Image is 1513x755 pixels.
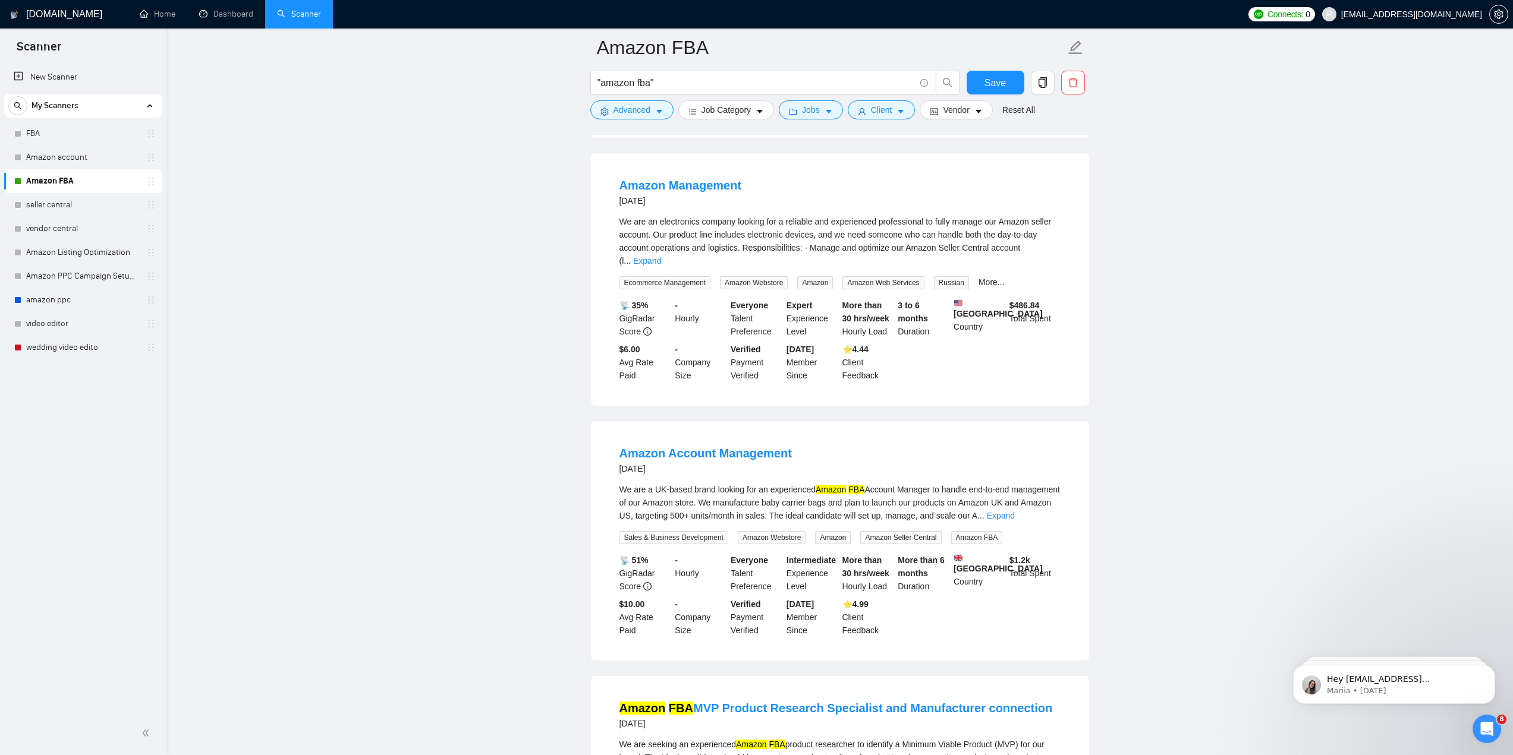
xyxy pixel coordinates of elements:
[954,554,962,562] img: 🇬🇧
[789,107,797,116] span: folder
[1061,71,1085,94] button: delete
[1275,640,1513,723] iframe: Intercom notifications message
[619,555,649,565] b: 📡 51%
[672,598,728,637] div: Company Size
[675,599,678,609] b: -
[728,598,784,637] div: Payment Verified
[954,299,1043,318] b: [GEOGRAPHIC_DATA]
[784,343,840,382] div: Member Since
[1031,77,1054,88] span: copy
[26,146,139,169] a: Amazon account
[840,343,896,382] div: Client Feedback
[787,599,814,609] b: [DATE]
[617,343,673,382] div: Avg Rate Paid
[967,71,1024,94] button: Save
[840,299,896,338] div: Hourly Load
[871,103,892,116] span: Client
[146,248,156,257] span: holder
[1325,10,1333,18] span: user
[146,129,156,138] span: holder
[619,194,742,208] div: [DATE]
[619,462,792,476] div: [DATE]
[672,343,728,382] div: Company Size
[1254,10,1263,19] img: upwork-logo.png
[1009,301,1040,310] b: $ 486.84
[842,555,889,578] b: More than 30 hrs/week
[675,345,678,354] b: -
[1009,555,1030,565] b: $ 1.2k
[816,485,846,494] mark: Amazon
[1002,103,1035,116] a: Reset All
[898,301,928,323] b: 3 to 6 months
[895,299,951,338] div: Duration
[8,96,27,115] button: search
[597,33,1065,62] input: Scanner name...
[655,107,663,116] span: caret-down
[146,319,156,328] span: holder
[756,107,764,116] span: caret-down
[26,169,139,193] a: Amazon FBA
[141,727,153,739] span: double-left
[14,65,152,89] a: New Scanner
[825,107,833,116] span: caret-down
[26,336,139,359] a: wedding video edito
[787,555,836,565] b: Intermediate
[943,103,969,116] span: Vendor
[842,276,924,289] span: Amazon Web Services
[675,555,678,565] b: -
[7,38,71,63] span: Scanner
[728,299,784,338] div: Talent Preference
[974,107,983,116] span: caret-down
[619,215,1061,267] div: We are an electronics company looking for a reliable and experienced professional to fully manage...
[590,100,674,119] button: settingAdvancedcaret-down
[146,343,156,352] span: holder
[784,299,840,338] div: Experience Level
[26,122,139,146] a: FBA
[728,554,784,593] div: Talent Preference
[688,107,697,116] span: bars
[619,716,1053,731] div: [DATE]
[26,193,139,217] a: seller central
[842,301,889,323] b: More than 30 hrs/week
[619,179,742,192] a: Amazon Management
[848,485,864,494] mark: FBA
[672,299,728,338] div: Hourly
[720,276,788,289] span: Amazon Webstore
[702,103,751,116] span: Job Category
[146,295,156,305] span: holder
[728,343,784,382] div: Payment Verified
[920,100,992,119] button: idcardVendorcaret-down
[619,301,649,310] b: 📡 35%
[619,599,645,609] b: $10.00
[930,107,938,116] span: idcard
[934,276,969,289] span: Russian
[617,299,673,338] div: GigRadar Score
[614,103,650,116] span: Advanced
[858,107,866,116] span: user
[1489,10,1508,19] a: setting
[769,740,785,749] mark: FBA
[1306,8,1310,21] span: 0
[802,103,820,116] span: Jobs
[633,256,661,266] a: Expand
[619,531,728,544] span: Sales & Business Development
[617,554,673,593] div: GigRadar Score
[1473,715,1501,743] iframe: Intercom live chat
[987,511,1015,520] a: Expand
[984,75,1006,90] span: Save
[619,483,1061,522] div: We are a UK-based brand looking for an experienced Account Manager to handle end-to-end managemen...
[731,345,761,354] b: Verified
[731,301,768,310] b: Everyone
[619,447,792,460] a: Amazon Account Management
[1068,40,1083,55] span: edit
[619,345,640,354] b: $6.00
[624,256,631,266] span: ...
[669,702,693,715] mark: FBA
[1267,8,1303,21] span: Connects:
[146,200,156,210] span: holder
[1007,299,1063,338] div: Total Spent
[600,107,609,116] span: setting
